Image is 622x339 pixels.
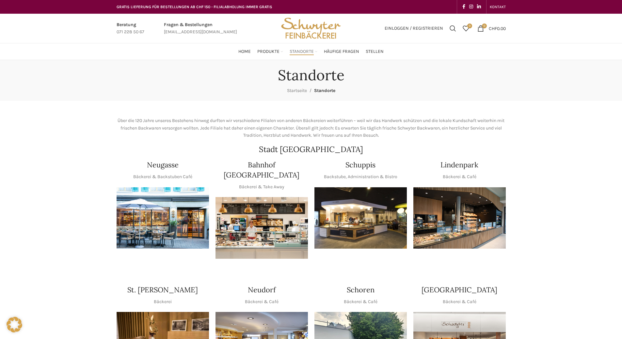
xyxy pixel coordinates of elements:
a: Einloggen / Registrieren [381,22,446,35]
a: Site logo [279,25,343,31]
p: Bäckerei & Café [245,298,279,305]
span: 0 [482,23,487,28]
p: Bäckerei & Café [344,298,377,305]
a: Home [238,45,251,58]
a: 0 CHF0.00 [474,22,509,35]
h4: Neudorf [248,285,276,295]
a: Häufige Fragen [324,45,359,58]
h4: Bahnhof [GEOGRAPHIC_DATA] [215,160,308,180]
span: CHF [489,25,497,31]
h2: Stadt [GEOGRAPHIC_DATA] [117,146,506,153]
p: Bäckerei & Café [443,298,476,305]
a: Facebook social link [460,2,467,11]
span: Häufige Fragen [324,49,359,55]
p: Bäckerei & Take Away [239,183,284,191]
span: Einloggen / Registrieren [385,26,443,31]
span: Home [238,49,251,55]
a: Instagram social link [467,2,475,11]
div: Meine Wunschliste [459,22,472,35]
a: Stellen [366,45,384,58]
a: Produkte [257,45,283,58]
img: Neugasse [117,187,209,249]
h4: Schuppis [345,160,375,170]
a: Standorte [290,45,317,58]
h4: Neugasse [147,160,179,170]
h1: Standorte [278,67,344,84]
p: Bäckerei [154,298,172,305]
h4: [GEOGRAPHIC_DATA] [422,285,497,295]
span: GRATIS LIEFERUNG FÜR BESTELLUNGEN AB CHF 150 - FILIALABHOLUNG IMMER GRATIS [117,5,272,9]
p: Bäckerei & Backstuben Café [133,173,192,180]
div: Secondary navigation [486,0,509,13]
p: Backstube, Administration & Bistro [324,173,397,180]
h4: Lindenpark [440,160,478,170]
div: Main navigation [113,45,509,58]
p: Über die 120 Jahre unseres Bestehens hinweg durften wir verschiedene Filialen von anderen Bäckere... [117,117,506,139]
h4: Schoren [347,285,375,295]
a: KONTAKT [490,0,506,13]
a: 0 [459,22,472,35]
a: Linkedin social link [475,2,483,11]
img: Bahnhof St. Gallen [215,197,308,259]
span: Produkte [257,49,279,55]
a: Infobox link [164,21,237,36]
span: Stellen [366,49,384,55]
img: Bäckerei Schwyter [279,14,343,43]
a: Infobox link [117,21,144,36]
a: Suchen [446,22,459,35]
h4: St. [PERSON_NAME] [127,285,198,295]
a: Startseite [287,88,307,93]
span: Standorte [290,49,314,55]
p: Bäckerei & Café [443,173,476,180]
bdi: 0.00 [489,25,506,31]
span: KONTAKT [490,5,506,9]
img: 150130-Schwyter-013 [314,187,407,249]
span: Standorte [314,88,335,93]
img: 017-e1571925257345 [413,187,506,249]
span: 0 [467,23,472,28]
